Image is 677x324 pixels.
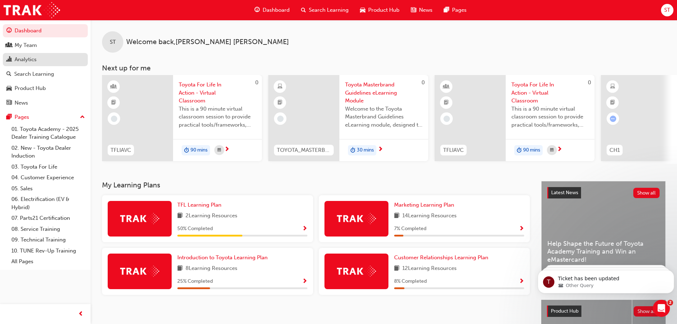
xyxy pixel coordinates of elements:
span: Help Shape the Future of Toyota Academy Training and Win an eMastercard! [547,240,660,264]
span: calendar-icon [217,146,221,155]
a: guage-iconDashboard [249,3,295,17]
span: next-icon [557,147,562,153]
a: 0TOYOTA_MASTERBRAND_ELToyota Masterbrand Guidelines eLearning ModuleWelcome to the Toyota Masterb... [268,75,428,161]
span: TFL Learning Plan [177,202,221,208]
span: Search Learning [309,6,349,14]
h3: My Learning Plans [102,181,530,189]
span: TOYOTA_MASTERBRAND_EL [277,146,331,154]
span: This is a 90 minute virtual classroom session to provide practical tools/frameworks, behaviours a... [179,105,256,129]
a: Latest NewsShow all [547,187,660,198]
span: 25 % Completed [177,277,213,286]
a: News [3,96,88,110]
span: prev-icon [78,310,84,319]
span: Show Progress [302,226,307,232]
span: booktick-icon [111,98,116,107]
div: My Team [15,41,37,49]
span: learningResourceType_ELEARNING-icon [278,82,283,91]
span: booktick-icon [278,98,283,107]
button: Show Progress [302,277,307,286]
a: 04. Customer Experience [9,172,88,183]
span: Welcome to the Toyota Masterbrand Guidelines eLearning module, designed to enhance your knowledge... [345,105,423,129]
span: chart-icon [6,57,12,63]
span: up-icon [80,113,85,122]
a: 0TFLIAVCToyota For Life In Action - Virtual ClassroomThis is a 90 minute virtual classroom sessio... [435,75,595,161]
button: Pages [3,111,88,124]
span: book-icon [177,264,183,273]
a: 02. New - Toyota Dealer Induction [9,143,88,161]
span: duration-icon [517,146,522,155]
span: learningResourceType_INSTRUCTOR_LED-icon [444,82,449,91]
span: people-icon [6,42,12,49]
span: book-icon [177,212,183,221]
span: learningResourceType_INSTRUCTOR_LED-icon [111,82,116,91]
span: 8 Learning Resources [186,264,237,273]
iframe: Intercom notifications message [535,255,677,305]
span: calendar-icon [550,146,554,155]
div: Pages [15,113,29,121]
a: Marketing Learning Plan [394,201,457,209]
span: ST [110,38,116,46]
span: guage-icon [254,6,260,15]
span: Dashboard [263,6,290,14]
span: learningRecordVerb_NONE-icon [111,116,117,122]
span: Toyota For Life In Action - Virtual Classroom [179,81,256,105]
a: Search Learning [3,68,88,81]
span: Toyota For Life In Action - Virtual Classroom [511,81,589,105]
a: Dashboard [3,24,88,37]
span: 90 mins [523,146,540,154]
span: 90 mins [190,146,208,154]
a: Product HubShow all [547,306,660,317]
span: Customer Relationships Learning Plan [394,254,488,261]
span: Product Hub [368,6,399,14]
a: 0TFLIAVCToyota For Life In Action - Virtual ClassroomThis is a 90 minute virtual classroom sessio... [102,75,262,161]
span: 0 [588,79,591,86]
span: news-icon [6,100,12,106]
a: TFL Learning Plan [177,201,224,209]
span: TFLIAVC [111,146,131,154]
button: Show all [633,188,660,198]
button: Show Progress [519,277,524,286]
img: Trak [120,266,159,277]
span: 30 mins [357,146,374,154]
span: 12 Learning Resources [402,264,457,273]
a: pages-iconPages [438,3,472,17]
a: 07. Parts21 Certification [9,213,88,224]
span: CH1 [609,146,620,154]
span: car-icon [6,85,12,92]
span: learningRecordVerb_NONE-icon [444,116,450,122]
span: learningResourceType_ELEARNING-icon [610,82,615,91]
a: 05. Sales [9,183,88,194]
span: book-icon [394,264,399,273]
img: Trak [4,2,60,18]
span: next-icon [224,147,230,153]
span: News [419,6,432,14]
span: book-icon [394,212,399,221]
span: guage-icon [6,28,12,34]
span: booktick-icon [610,98,615,107]
span: car-icon [360,6,365,15]
button: Show all [634,306,660,317]
span: search-icon [301,6,306,15]
img: Trak [337,213,376,224]
span: search-icon [6,71,11,78]
a: search-iconSearch Learning [295,3,354,17]
span: 0 [255,79,258,86]
span: 2 Learning Resources [186,212,237,221]
div: Search Learning [14,70,54,78]
span: pages-icon [6,114,12,121]
button: Show Progress [519,224,524,233]
span: Introduction to Toyota Learning Plan [177,254,268,261]
span: 0 [421,79,425,86]
img: Trak [120,213,159,224]
span: 8 % Completed [394,277,427,286]
a: news-iconNews [405,3,438,17]
span: 2 [667,300,673,306]
span: duration-icon [184,146,189,155]
span: duration-icon [350,146,355,155]
span: Product Hub [551,308,579,314]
